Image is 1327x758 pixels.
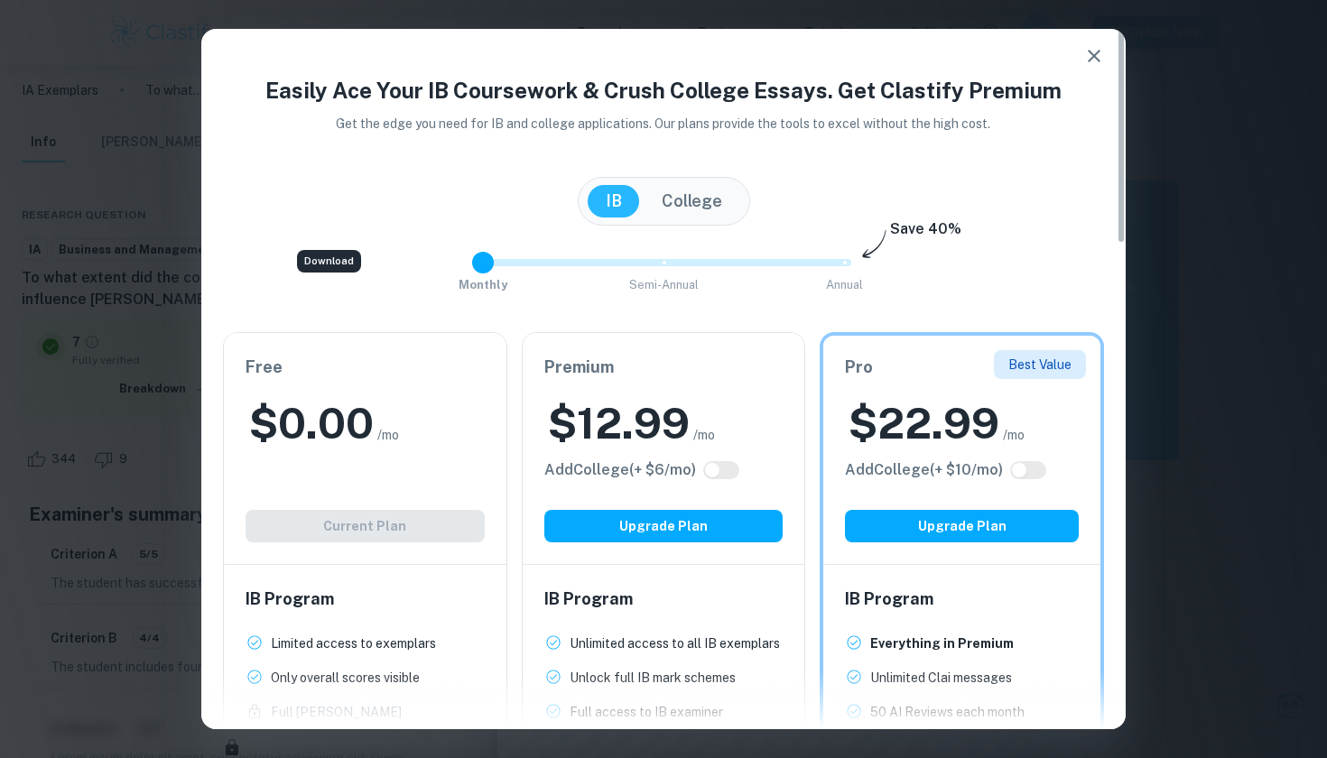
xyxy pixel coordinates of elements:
h2: $ 0.00 [249,394,374,452]
p: Best Value [1008,355,1072,374]
span: Semi-Annual [629,278,699,291]
span: /mo [693,425,715,445]
h6: Free [246,355,485,380]
span: /mo [377,425,399,445]
h6: Save 40% [890,218,961,249]
p: Unlimited access to all IB exemplars [570,633,780,653]
p: Limited access to exemplars [271,633,436,653]
h6: IB Program [246,587,485,612]
p: Everything in Premium [870,633,1014,653]
h6: IB Program [845,587,1079,612]
button: Upgrade Plan [845,510,1079,542]
button: IB [588,185,640,217]
h4: Easily Ace Your IB Coursework & Crush College Essays. Get Clastify Premium [223,74,1104,106]
h6: IB Program [544,587,784,612]
h6: Pro [845,355,1079,380]
h2: $ 12.99 [548,394,690,452]
span: /mo [1003,425,1025,445]
span: Annual [826,278,863,291]
div: Download [297,250,361,273]
button: Upgrade Plan [544,510,784,542]
p: Unlimited Clai messages [870,668,1012,688]
img: subscription-arrow.svg [862,229,886,260]
p: Get the edge you need for IB and college applications. Our plans provide the tools to excel witho... [311,114,1016,134]
p: Unlock full IB mark schemes [570,668,736,688]
h6: Premium [544,355,784,380]
button: College [644,185,740,217]
span: Monthly [459,278,507,291]
h6: Click to see all the additional College features. [544,459,696,481]
h2: $ 22.99 [849,394,999,452]
p: Only overall scores visible [271,668,420,688]
h6: Click to see all the additional College features. [845,459,1003,481]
